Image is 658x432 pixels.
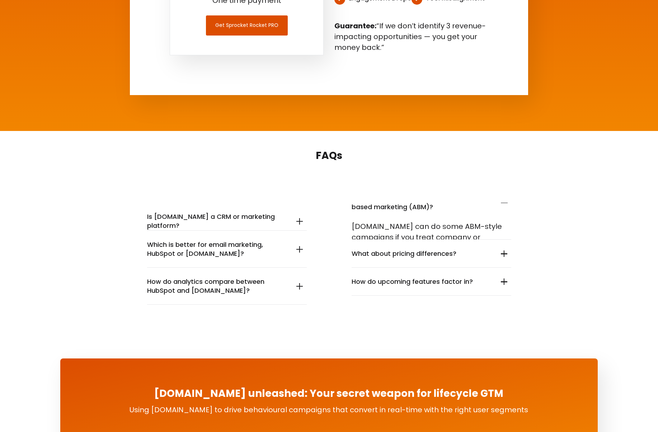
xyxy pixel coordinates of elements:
[130,149,528,163] h2: FAQs
[352,184,511,221] summary: Can I use [DOMAIN_NAME] for account-based marketing (ABM)?
[334,20,488,53] p: “If we don’t identify 3 revenue-impacting opportunities — you get your money back.”
[147,203,307,240] summary: Is [DOMAIN_NAME] a CRM or marketing platform?
[352,240,511,268] summary: What about pricing differences?
[147,231,307,268] summary: Which is better for email marketing, HubSpot or [DOMAIN_NAME]?
[130,405,528,415] span: Using [DOMAIN_NAME] to drive behavioural campaigns that convert in real-time with the right user ...
[206,15,288,36] a: Get Sprocket Rocket PRO
[147,240,285,258] h5: Which is better for email marketing, HubSpot or [DOMAIN_NAME]?
[352,194,489,211] h5: Can I use [DOMAIN_NAME] for account-based marketing (ABM)?
[147,268,307,305] summary: How do analytics compare between HubSpot and [DOMAIN_NAME]?
[352,268,511,296] summary: How do upcoming features factor in?
[352,221,511,318] p: [DOMAIN_NAME] can do some ABM-style campaigns if you treat company or account data as objects (th...
[334,21,376,31] strong: Guarantee:
[147,277,285,295] h5: How do analytics compare between HubSpot and [DOMAIN_NAME]?
[99,387,559,400] h2: [DOMAIN_NAME] unleashed: Your secret weapon for lifecycle GTM
[147,212,285,230] h5: Is [DOMAIN_NAME] a CRM or marketing platform?
[352,249,489,258] h5: What about pricing differences?
[352,277,489,286] h5: How do upcoming features factor in?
